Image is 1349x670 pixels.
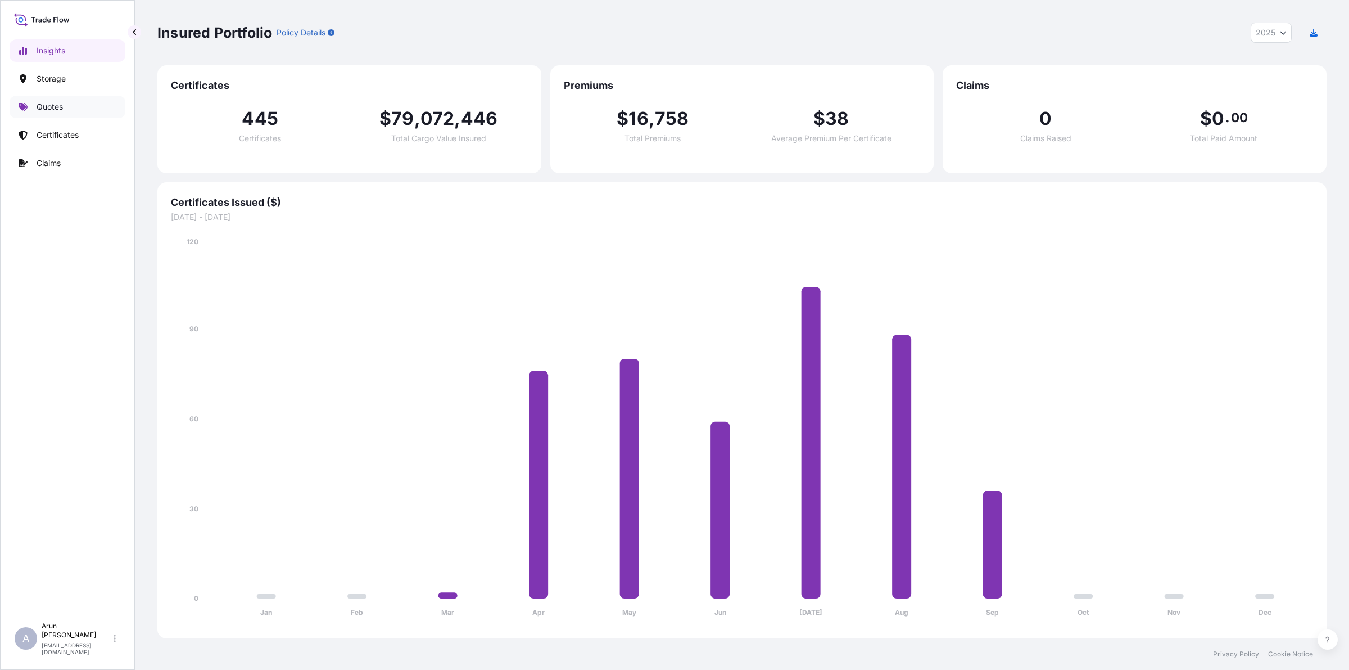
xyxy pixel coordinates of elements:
[10,39,125,62] a: Insights
[1039,110,1052,128] span: 0
[22,633,29,644] span: A
[189,415,198,423] tspan: 60
[622,608,637,617] tspan: May
[171,212,1313,223] span: [DATE] - [DATE]
[194,594,198,602] tspan: 0
[1020,134,1071,142] span: Claims Raised
[1213,650,1259,659] a: Privacy Policy
[714,608,726,617] tspan: Jun
[260,608,272,617] tspan: Jan
[1078,608,1089,617] tspan: Oct
[277,27,325,38] p: Policy Details
[187,237,198,246] tspan: 120
[10,68,125,90] a: Storage
[1167,608,1181,617] tspan: Nov
[157,24,272,42] p: Insured Portfolio
[461,110,498,128] span: 446
[189,325,198,333] tspan: 90
[379,110,391,128] span: $
[239,134,281,142] span: Certificates
[391,110,414,128] span: 79
[655,110,689,128] span: 758
[799,608,822,617] tspan: [DATE]
[441,608,454,617] tspan: Mar
[37,158,61,169] p: Claims
[1190,134,1257,142] span: Total Paid Amount
[10,96,125,118] a: Quotes
[1251,23,1292,43] button: Year Selector
[242,110,278,128] span: 445
[649,110,655,128] span: ,
[351,608,363,617] tspan: Feb
[1256,27,1275,38] span: 2025
[1200,110,1212,128] span: $
[37,73,66,84] p: Storage
[189,505,198,513] tspan: 30
[42,622,111,640] p: Arun [PERSON_NAME]
[42,642,111,655] p: [EMAIL_ADDRESS][DOMAIN_NAME]
[414,110,420,128] span: ,
[813,110,825,128] span: $
[454,110,460,128] span: ,
[37,45,65,56] p: Insights
[10,152,125,174] a: Claims
[171,79,528,92] span: Certificates
[171,196,1313,209] span: Certificates Issued ($)
[956,79,1313,92] span: Claims
[628,110,648,128] span: 16
[564,79,921,92] span: Premiums
[1259,608,1271,617] tspan: Dec
[10,124,125,146] a: Certificates
[1231,113,1248,122] span: 00
[895,608,908,617] tspan: Aug
[420,110,455,128] span: 072
[624,134,681,142] span: Total Premiums
[1212,110,1224,128] span: 0
[825,110,849,128] span: 38
[1268,650,1313,659] a: Cookie Notice
[37,101,63,113] p: Quotes
[37,129,79,141] p: Certificates
[771,134,891,142] span: Average Premium Per Certificate
[1225,113,1229,122] span: .
[986,608,999,617] tspan: Sep
[617,110,628,128] span: $
[532,608,545,617] tspan: Apr
[391,134,486,142] span: Total Cargo Value Insured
